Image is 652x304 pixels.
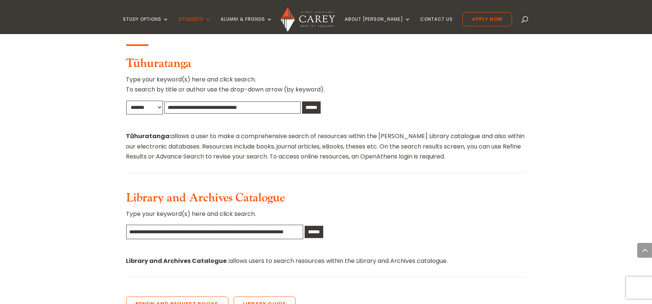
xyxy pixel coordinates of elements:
strong: Library and Archives Catalogue : [126,257,230,265]
p: allows users to search resources within the Library and Archives catalogue. [126,256,526,266]
a: Study Options [123,17,169,34]
a: Contact Us [420,17,453,34]
p: Type your keyword(s) here and click search. [126,209,526,225]
p: allows a user to make a comprehensive search of resources within the [PERSON_NAME] Library catalo... [126,131,526,161]
a: Students [178,17,211,34]
a: About [PERSON_NAME] [345,17,411,34]
a: Alumni & Friends [221,17,272,34]
p: Type your keyword(s) here and click search. To search by title or author use the drop-down arrow ... [126,74,526,100]
h3: Tūhuratanga [126,57,526,74]
strong: Tūhuratanga: [126,132,171,140]
h3: Library and Archives Catalogue [126,191,526,209]
a: Apply Now [462,12,512,26]
img: Carey Baptist College [281,7,335,32]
